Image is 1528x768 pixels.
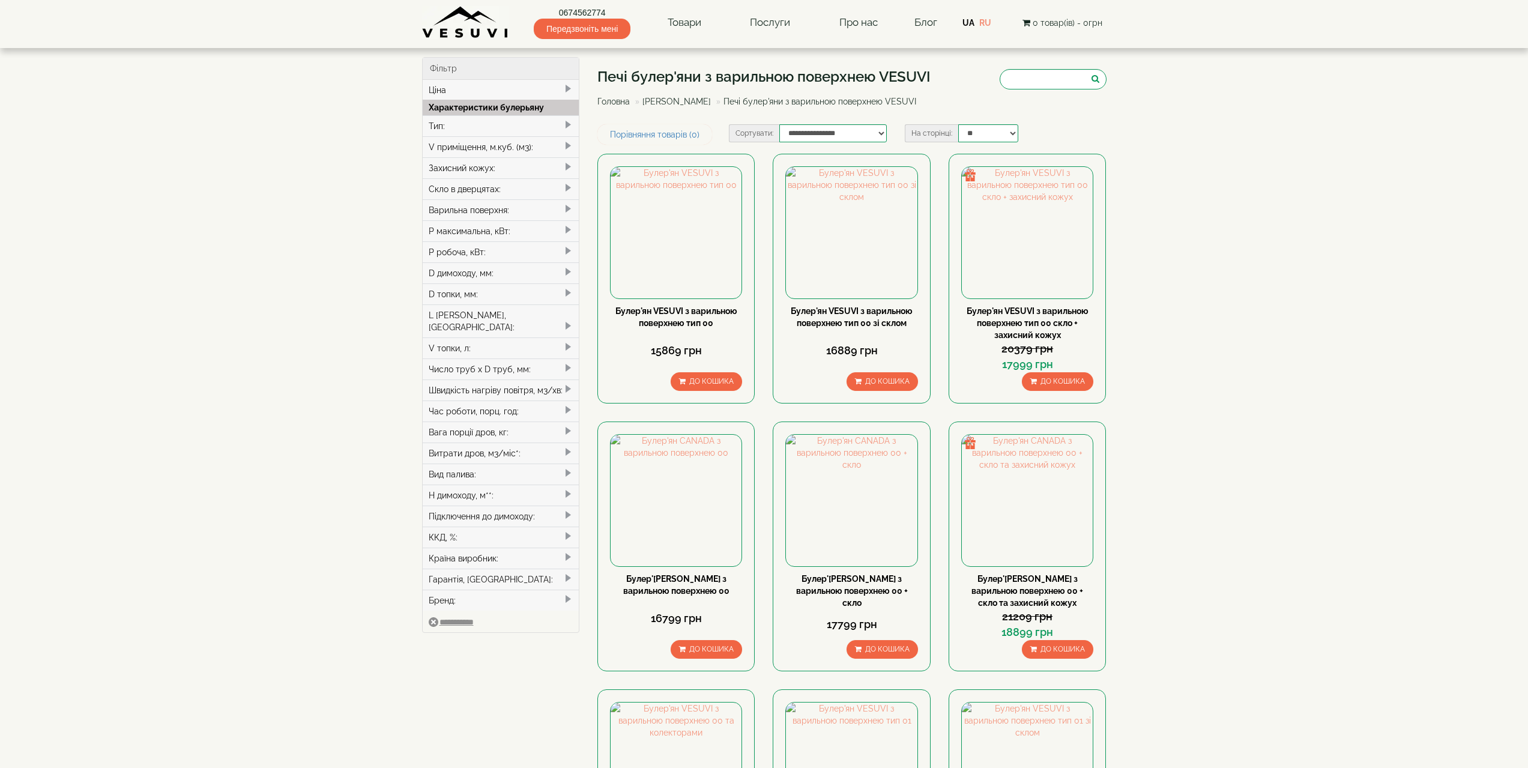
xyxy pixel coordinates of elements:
[827,9,890,37] a: Про нас
[610,343,742,358] div: 15869 грн
[738,9,802,37] a: Послуги
[597,69,931,85] h1: Печі булер'яни з варильною поверхнею VESUVI
[865,645,910,653] span: До кошика
[423,136,579,157] div: V приміщення, м.куб. (м3):
[423,485,579,506] div: H димоходу, м**:
[979,18,991,28] a: RU
[423,304,579,337] div: L [PERSON_NAME], [GEOGRAPHIC_DATA]:
[689,645,734,653] span: До кошика
[786,167,917,298] img: Булер'ян VESUVI з варильною поверхнею тип 00 зі склом
[785,617,917,632] div: 17799 грн
[642,97,711,106] a: [PERSON_NAME]
[423,590,579,611] div: Бренд:
[623,574,729,596] a: Булер'[PERSON_NAME] з варильною поверхнею 00
[423,379,579,401] div: Швидкість нагріву повітря, м3/хв:
[786,435,917,566] img: Булер'ян CANADA з варильною поверхнею 00 + скло
[847,640,918,659] button: До кошика
[713,95,916,107] li: Печі булер'яни з варильною поверхнею VESUVI
[423,241,579,262] div: P робоча, кВт:
[847,372,918,391] button: До кошика
[611,167,741,298] img: Булер'ян VESUVI з варильною поверхнею тип 00
[905,124,958,142] label: На сторінці:
[1040,377,1085,386] span: До кошика
[423,527,579,548] div: ККД, %:
[656,9,713,37] a: Товари
[423,464,579,485] div: Вид палива:
[1022,372,1093,391] button: До кошика
[962,167,1093,298] img: Булер'ян VESUVI з варильною поверхнею тип 00 скло + захисний кожух
[423,58,579,80] div: Фільтр
[423,283,579,304] div: D топки, мм:
[785,343,917,358] div: 16889 грн
[423,443,579,464] div: Витрати дров, м3/міс*:
[615,306,737,328] a: Булер'ян VESUVI з варильною поверхнею тип 00
[1019,16,1106,29] button: 0 товар(ів) - 0грн
[962,435,1093,566] img: Булер'ян CANADA з варильною поверхнею 00 + скло та захисний кожух
[671,372,742,391] button: До кошика
[423,80,579,100] div: Ціна
[1040,645,1085,653] span: До кошика
[671,640,742,659] button: До кошика
[971,574,1083,608] a: Булер'[PERSON_NAME] з варильною поверхнею 00 + скло та захисний кожух
[423,337,579,358] div: V топки, л:
[611,435,741,566] img: Булер'ян CANADA з варильною поверхнею 00
[967,306,1089,340] a: Булер'ян VESUVI з варильною поверхнею тип 00 скло + захисний кожух
[423,157,579,178] div: Захисний кожух:
[865,377,910,386] span: До кошика
[689,377,734,386] span: До кошика
[423,548,579,569] div: Країна виробник:
[423,569,579,590] div: Гарантія, [GEOGRAPHIC_DATA]:
[423,100,579,115] div: Характеристики булерьяну
[1022,640,1093,659] button: До кошика
[964,437,976,449] img: gift
[423,401,579,422] div: Час роботи, порц. год:
[423,115,579,136] div: Тип:
[534,19,630,39] span: Передзвоніть мені
[423,262,579,283] div: D димоходу, мм:
[597,124,712,145] a: Порівняння товарів (0)
[422,6,509,39] img: Завод VESUVI
[423,506,579,527] div: Підключення до димоходу:
[791,306,913,328] a: Булер'ян VESUVI з варильною поверхнею тип 00 зі склом
[597,97,630,106] a: Головна
[961,624,1093,640] div: 18899 грн
[423,220,579,241] div: P максимальна, кВт:
[962,18,974,28] a: UA
[964,169,976,181] img: gift
[961,341,1093,357] div: 20379 грн
[1033,18,1102,28] span: 0 товар(ів) - 0грн
[914,16,937,28] a: Блог
[423,199,579,220] div: Варильна поверхня:
[423,422,579,443] div: Вага порції дров, кг:
[534,7,630,19] a: 0674562774
[961,357,1093,372] div: 17999 грн
[423,358,579,379] div: Число труб x D труб, мм:
[961,609,1093,624] div: 21209 грн
[729,124,779,142] label: Сортувати:
[796,574,908,608] a: Булер'[PERSON_NAME] з варильною поверхнею 00 + скло
[423,178,579,199] div: Скло в дверцятах:
[610,611,742,626] div: 16799 грн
